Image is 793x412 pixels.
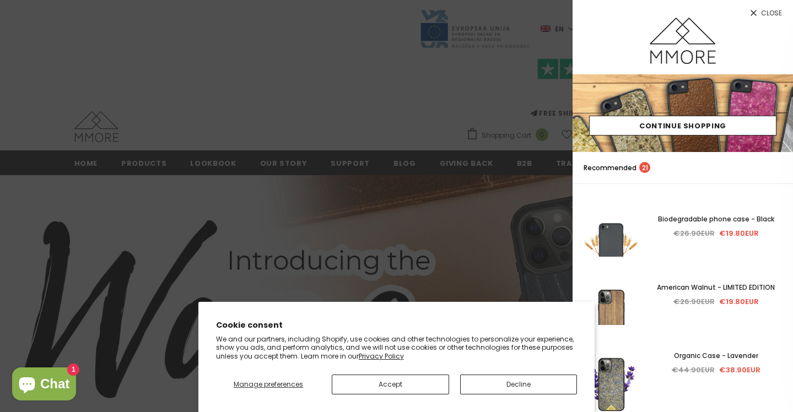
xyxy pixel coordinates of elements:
span: €26.90EUR [673,228,715,238]
a: Organic Case - Lavender [650,350,782,362]
a: Continue Shopping [589,116,776,135]
span: €44.90EUR [672,365,715,375]
a: search [771,162,782,174]
a: Privacy Policy [359,351,404,361]
inbox-online-store-chat: Shopify online store chat [9,367,79,403]
span: American Walnut - LIMITED EDITION [657,283,775,292]
span: Organic Case - Lavender [674,351,758,360]
span: Close [761,10,782,17]
a: American Walnut - LIMITED EDITION [650,281,782,294]
span: Manage preferences [234,380,303,389]
span: €19.80EUR [719,296,759,307]
button: Decline [460,375,577,394]
span: €26.90EUR [673,296,715,307]
p: Recommended [584,162,650,174]
a: Biodegradable phone case - Black [650,213,782,225]
span: €19.80EUR [719,228,759,238]
span: €38.90EUR [719,365,760,375]
span: Biodegradable phone case - Black [658,214,774,224]
p: We and our partners, including Shopify, use cookies and other technologies to personalize your ex... [216,335,578,361]
button: Accept [332,375,449,394]
h2: Cookie consent [216,319,578,331]
button: Manage preferences [216,375,321,394]
span: 21 [639,162,650,173]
